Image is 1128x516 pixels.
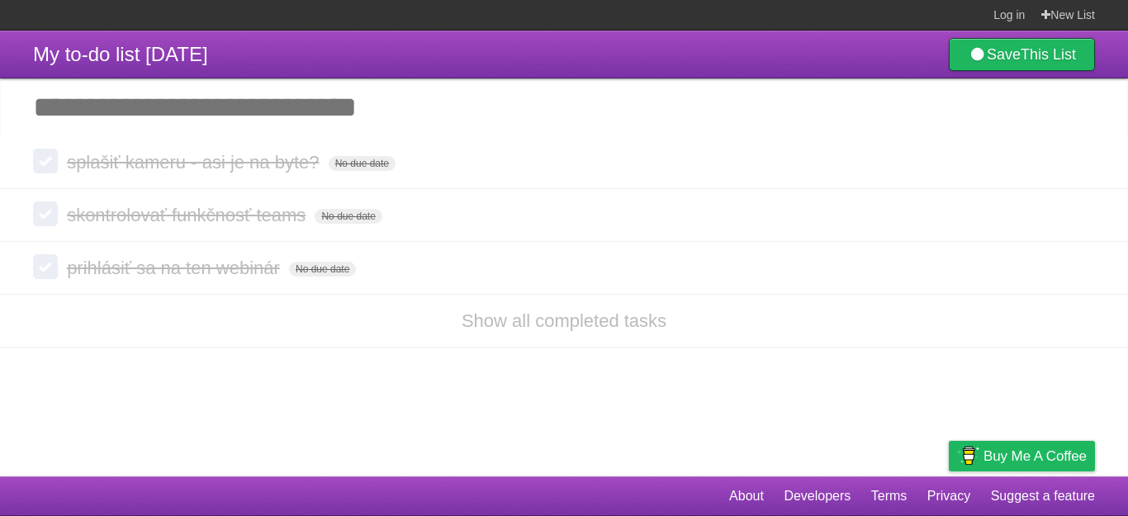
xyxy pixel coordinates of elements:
a: Show all completed tasks [462,310,666,331]
b: This List [1021,46,1076,63]
img: Buy me a coffee [957,442,979,470]
a: Privacy [927,480,970,512]
span: skontrolovať funkčnosť teams [67,205,310,225]
label: Done [33,149,58,173]
span: prihlásiť sa na ten webinár [67,258,284,278]
a: SaveThis List [949,38,1095,71]
span: splašiť kameru - asi je na byte? [67,152,323,173]
a: Suggest a feature [991,480,1095,512]
label: Done [33,254,58,279]
span: My to-do list [DATE] [33,43,208,65]
span: No due date [289,262,356,277]
span: No due date [315,209,382,224]
label: Done [33,201,58,226]
a: Buy me a coffee [949,441,1095,471]
a: About [729,480,764,512]
a: Terms [871,480,908,512]
a: Developers [784,480,851,512]
span: No due date [329,156,396,171]
span: Buy me a coffee [983,442,1087,471]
